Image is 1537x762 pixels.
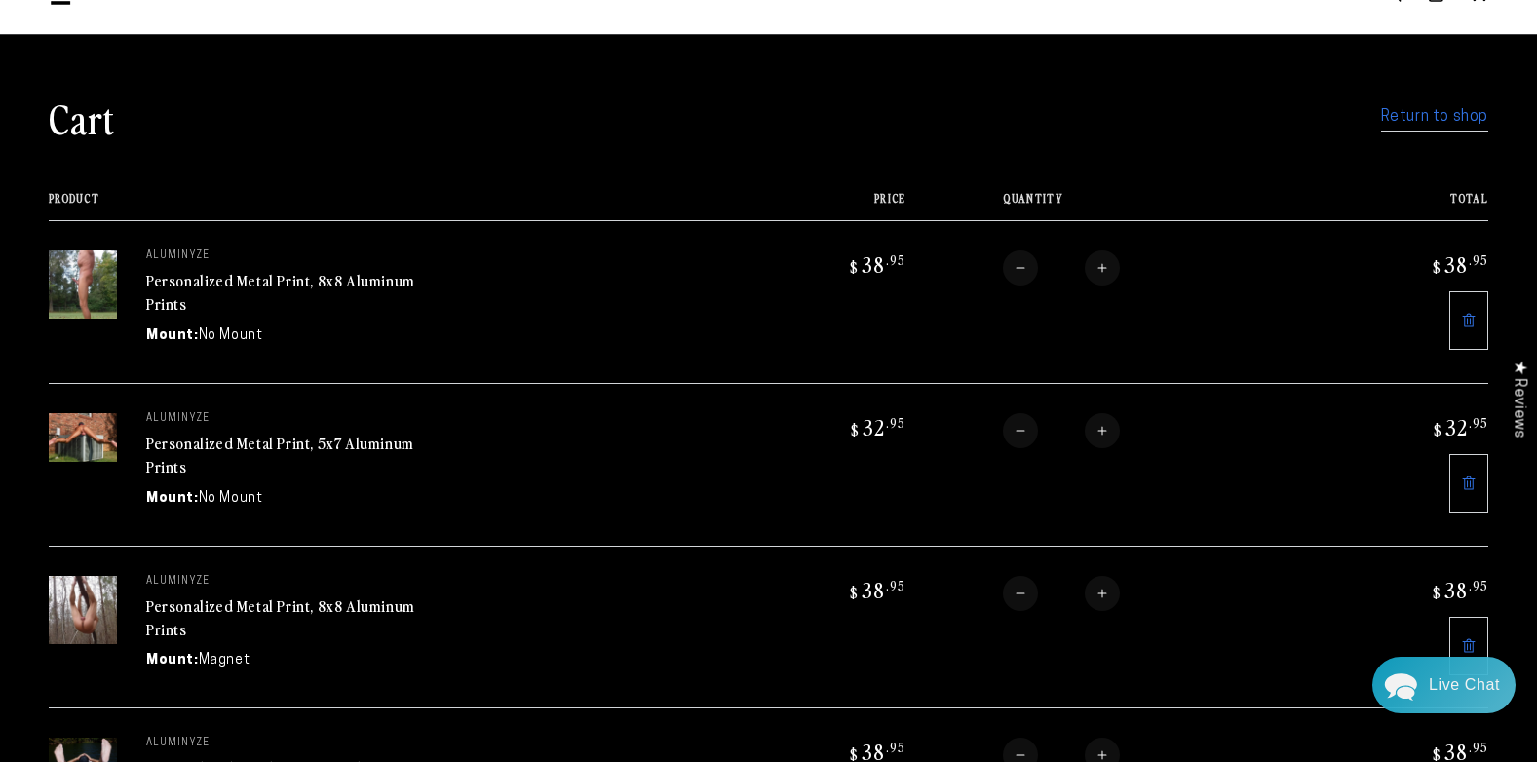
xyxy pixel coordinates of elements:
[146,432,414,478] a: Personalized Metal Print, 5x7 Aluminum Prints
[146,576,439,588] p: aluminyze
[1038,250,1085,286] input: Quantity for Personalized Metal Print, 8x8 Aluminum Prints
[1469,414,1488,431] sup: .95
[49,93,115,143] h1: Cart
[1431,413,1488,440] bdi: 32
[1434,420,1442,439] span: $
[49,250,117,319] img: 8"x8" Square White Glossy Aluminyzed Photo
[886,251,905,268] sup: .95
[199,325,263,346] dd: No Mount
[199,488,263,509] dd: No Mount
[1469,251,1488,268] sup: .95
[1372,657,1516,713] div: Chat widget toggle
[1381,103,1488,132] a: Return to shop
[49,413,117,462] img: 5"x7" Rectangle White Glossy Aluminyzed Photo
[146,250,439,262] p: aluminyze
[848,413,905,440] bdi: 32
[1430,250,1488,278] bdi: 38
[1500,345,1537,453] div: Click to open Judge.me floating reviews tab
[847,576,905,603] bdi: 38
[49,576,117,644] img: 8"x8" Square White Glossy Aluminyzed Photo
[886,414,905,431] sup: .95
[146,488,199,509] dt: Mount:
[1320,192,1489,220] th: Total
[1469,739,1488,755] sup: .95
[1449,454,1488,513] a: Remove 5"x7" Rectangle White Glossy Aluminyzed Photo
[49,192,737,220] th: Product
[1449,291,1488,350] a: Remove 8"x8" Square White Glossy Aluminyzed Photo
[1430,576,1488,603] bdi: 38
[1433,583,1441,602] span: $
[146,650,199,670] dt: Mount:
[1449,617,1488,675] a: Remove 8"x8" Square White Glossy Aluminyzed Photo
[1429,657,1500,713] div: Contact Us Directly
[146,594,415,641] a: Personalized Metal Print, 8x8 Aluminum Prints
[146,325,199,346] dt: Mount:
[850,583,859,602] span: $
[1469,577,1488,593] sup: .95
[146,738,439,749] p: aluminyze
[847,250,905,278] bdi: 38
[886,577,905,593] sup: .95
[1038,576,1085,611] input: Quantity for Personalized Metal Print, 8x8 Aluminum Prints
[886,739,905,755] sup: .95
[737,192,905,220] th: Price
[851,420,860,439] span: $
[199,650,250,670] dd: Magnet
[1038,413,1085,448] input: Quantity for Personalized Metal Print, 5x7 Aluminum Prints
[1433,257,1441,277] span: $
[850,257,859,277] span: $
[146,269,415,316] a: Personalized Metal Print, 8x8 Aluminum Prints
[905,192,1319,220] th: Quantity
[146,413,439,425] p: aluminyze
